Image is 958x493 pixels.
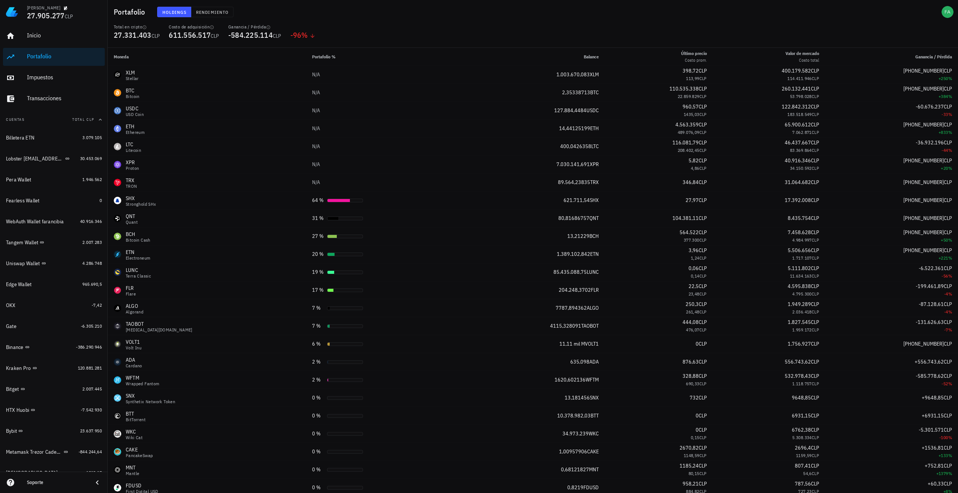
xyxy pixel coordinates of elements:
span: BTC [590,89,599,96]
span: CLP [812,76,819,81]
a: Portafolio [3,48,105,66]
span: ETH [590,125,599,132]
span: 22,5 [689,283,699,290]
span: 3,96 [689,247,699,254]
span: CLP [273,33,281,39]
div: Stellar [126,76,139,81]
span: N/A [312,107,320,114]
span: +1536,81 [922,444,944,451]
span: N/A [312,143,320,150]
span: N/A [312,71,320,78]
span: 5,82 [689,157,699,164]
span: 1.003.670,083 [556,71,590,78]
span: CLP [699,129,707,135]
span: 122.842.312 [782,103,811,110]
div: Ganancia / Pérdida [228,24,281,30]
span: XLM [590,71,599,78]
a: Uniswap Wallet 4.286.748 [3,254,105,272]
span: 183.518.549 [787,111,811,117]
span: -7.542.930 [81,407,102,413]
span: 0,8219 [567,484,583,491]
div: Costo prom. [681,57,707,64]
span: 621.711,54 [564,197,590,203]
span: 0,06 [689,265,699,272]
span: CLP [812,165,819,171]
button: CuentasTotal CLP [3,111,105,129]
a: OKX -7,42 [3,296,105,314]
span: CLP [699,94,707,99]
span: 2,35338713 [562,89,590,96]
span: 11,11 mil M [559,340,585,347]
span: 0,14 [691,273,699,279]
span: 0,15 [691,435,699,440]
div: USDC-icon [114,107,121,114]
div: +250 [831,75,952,82]
span: Holdings [162,9,187,15]
div: [DEMOGRAPHIC_DATA] [6,470,58,476]
div: +384 [831,93,952,100]
div: Bitget [6,386,19,392]
span: 23.637.950 [80,428,102,434]
div: Bybit [6,428,17,434]
span: 250,3 [686,301,699,307]
span: USDC [586,107,599,114]
div: Costo de adquisición [169,24,219,30]
div: Portafolio [27,53,102,60]
span: -60.676.237 [916,103,944,110]
th: Moneda [108,48,306,66]
div: USDC [126,105,144,112]
div: BTC [126,87,140,94]
span: [PHONE_NUMBER] [903,67,944,74]
span: 5.506.656 [788,247,811,254]
span: 1,00957906 [559,448,587,455]
span: 14,44125199 [559,125,590,132]
span: 1148,59 [684,453,699,458]
th: Ganancia / Pérdida: Sin ordenar. Pulse para ordenar de forma ascendente. [825,48,958,66]
span: 1.717.107 [792,255,812,261]
span: 0 [696,340,699,347]
div: Total en cripto [114,24,160,30]
div: WebAuth Wallet farancibia [6,218,64,225]
span: 116.081,79 [672,139,699,146]
span: 40.916.346 [785,157,811,164]
span: 328,88 [683,373,699,379]
span: 876,63 [683,358,699,365]
span: Total CLP [72,117,94,122]
span: CLP [812,94,819,99]
span: -87.128,61 [919,301,944,307]
a: WebAuth Wallet farancibia 40.916.346 [3,212,105,230]
button: Holdings [157,7,192,17]
span: CLP [699,76,707,81]
span: CLP [211,33,219,39]
a: Bitget 2.007.445 [3,380,105,398]
span: CLP [944,85,952,92]
span: CLP [699,85,707,92]
a: HTX Huobi -7.542.930 [3,401,105,419]
span: [PHONE_NUMBER] [903,229,944,236]
div: ETH-icon [114,125,121,132]
div: XLM-icon [114,71,121,79]
span: 114.411.946 [787,76,811,81]
span: -199.461,89 [916,283,944,290]
span: CLP [699,147,707,153]
span: 204.248,3702 [559,287,591,293]
div: XPR-icon [114,161,121,168]
div: Tangem Wallet [6,239,38,246]
span: 2585,37 [86,470,102,475]
span: 1.118.757 [792,381,812,386]
span: 34.973.239 [562,430,589,437]
span: CLP [811,85,819,92]
a: [DEMOGRAPHIC_DATA] 2585,37 [3,464,105,482]
span: [PHONE_NUMBER] [903,215,944,221]
span: CLP [699,103,707,110]
div: -96 [290,31,315,39]
span: 1159,59 [796,453,812,458]
span: -6.522.361 [919,265,944,272]
span: 564.522 [680,229,699,236]
span: CLP [812,129,819,135]
span: 1435,03 [684,111,699,117]
span: 6931,15 [792,412,811,419]
span: CLP [699,139,707,146]
span: 4115,328091 [550,322,581,329]
span: 1.389.102,842 [557,251,590,257]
